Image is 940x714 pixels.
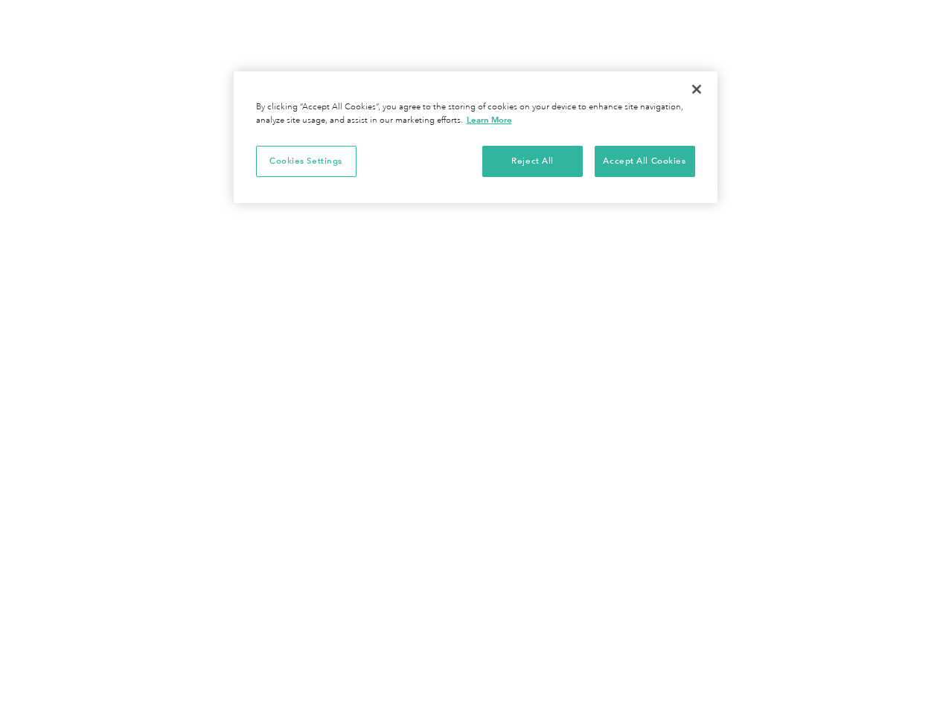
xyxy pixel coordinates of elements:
button: Reject All [482,146,583,177]
button: Accept All Cookies [595,146,695,177]
button: Close [680,73,713,106]
button: Cookies Settings [256,146,357,177]
div: Cookie banner [234,71,717,203]
a: More information about your privacy, opens in a new tab [467,115,512,125]
div: Privacy [234,71,717,203]
div: By clicking “Accept All Cookies”, you agree to the storing of cookies on your device to enhance s... [256,101,695,127]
